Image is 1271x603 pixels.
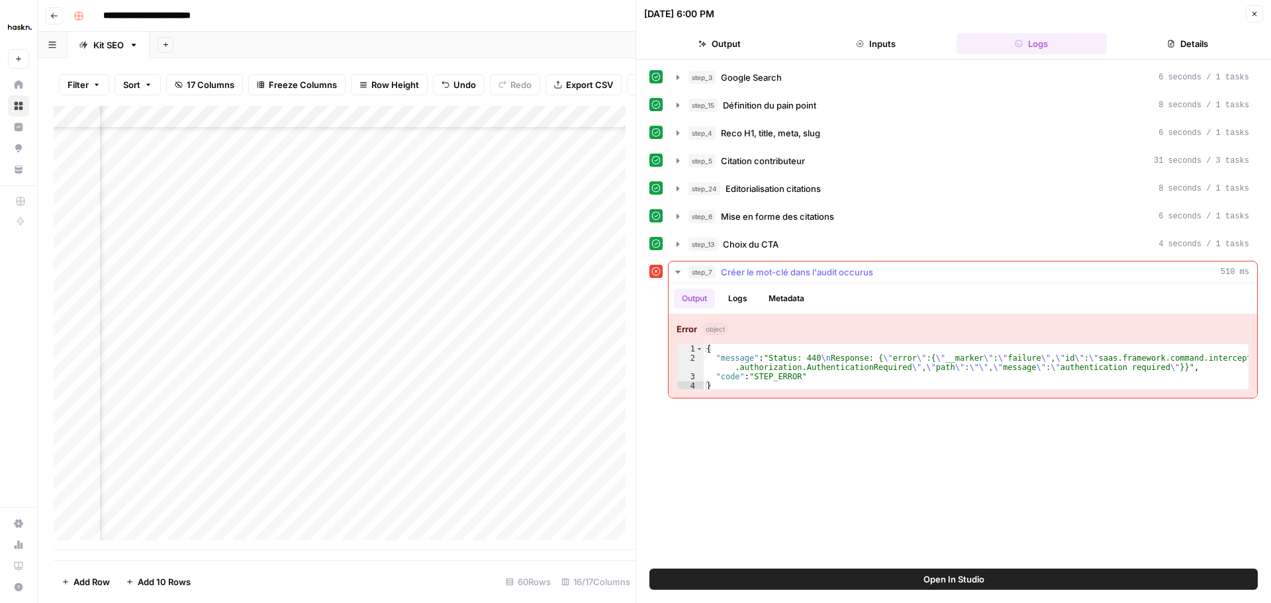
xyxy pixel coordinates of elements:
[721,71,782,84] span: Google Search
[68,78,89,91] span: Filter
[371,78,419,91] span: Row Height
[957,33,1107,54] button: Logs
[1221,266,1249,278] span: 510 ms
[644,7,714,21] div: [DATE] 6:00 PM
[669,178,1257,199] button: 8 seconds / 1 tasks
[688,210,716,223] span: step_6
[59,74,109,95] button: Filter
[1154,155,1249,167] span: 31 seconds / 3 tasks
[669,95,1257,116] button: 8 seconds / 1 tasks
[726,182,821,195] span: Editorialisation citations
[720,289,755,308] button: Logs
[8,555,29,577] a: Learning Hub
[723,99,816,112] span: Définition du pain point
[8,534,29,555] a: Usage
[721,210,834,223] span: Mise en forme des citations
[702,323,728,335] span: object
[669,261,1257,283] button: 510 ms
[187,78,234,91] span: 17 Columns
[54,571,118,592] button: Add Row
[677,344,704,353] div: 1
[269,78,337,91] span: Freeze Columns
[118,571,199,592] button: Add 10 Rows
[8,159,29,180] a: Your Data
[674,289,715,308] button: Output
[351,74,428,95] button: Row Height
[453,78,476,91] span: Undo
[500,571,556,592] div: 60 Rows
[688,238,718,251] span: step_13
[688,126,716,140] span: step_4
[721,154,805,167] span: Citation contributeur
[166,74,243,95] button: 17 Columns
[1158,210,1249,222] span: 6 seconds / 1 tasks
[1158,99,1249,111] span: 8 seconds / 1 tasks
[677,322,697,336] strong: Error
[248,74,346,95] button: Freeze Columns
[73,575,110,588] span: Add Row
[566,78,613,91] span: Export CSV
[696,344,703,353] span: Toggle code folding, rows 1 through 4
[8,74,29,95] a: Home
[669,122,1257,144] button: 6 seconds / 1 tasks
[677,381,704,391] div: 4
[669,150,1257,171] button: 31 seconds / 3 tasks
[723,238,778,251] span: Choix du CTA
[8,15,32,39] img: Haskn Logo
[688,265,716,279] span: step_7
[1158,127,1249,139] span: 6 seconds / 1 tasks
[556,571,635,592] div: 16/17 Columns
[800,33,951,54] button: Inputs
[669,67,1257,88] button: 6 seconds / 1 tasks
[1158,71,1249,83] span: 6 seconds / 1 tasks
[138,575,191,588] span: Add 10 Rows
[115,74,161,95] button: Sort
[433,74,485,95] button: Undo
[8,513,29,534] a: Settings
[8,116,29,138] a: Insights
[510,78,532,91] span: Redo
[677,372,704,381] div: 3
[677,353,704,372] div: 2
[8,138,29,159] a: Opportunities
[649,569,1258,590] button: Open In Studio
[123,78,140,91] span: Sort
[688,154,716,167] span: step_5
[1158,183,1249,195] span: 8 seconds / 1 tasks
[688,71,716,84] span: step_3
[8,11,29,44] button: Workspace: Haskn
[490,74,540,95] button: Redo
[93,38,124,52] div: Kit SEO
[8,95,29,116] a: Browse
[8,577,29,598] button: Help + Support
[644,33,795,54] button: Output
[68,32,150,58] a: Kit SEO
[669,206,1257,227] button: 6 seconds / 1 tasks
[761,289,812,308] button: Metadata
[721,126,820,140] span: Reco H1, title, meta, slug
[688,99,718,112] span: step_15
[669,283,1257,398] div: 510 ms
[688,182,720,195] span: step_24
[721,265,873,279] span: Créer le mot-clé dans l'audit occurus
[545,74,622,95] button: Export CSV
[669,234,1257,255] button: 4 seconds / 1 tasks
[1158,238,1249,250] span: 4 seconds / 1 tasks
[923,573,984,586] span: Open In Studio
[1112,33,1263,54] button: Details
